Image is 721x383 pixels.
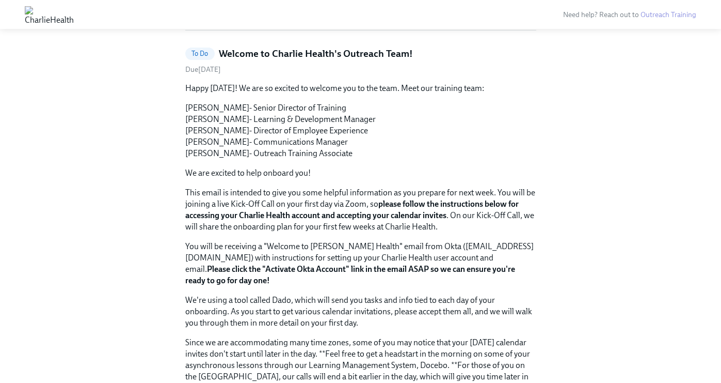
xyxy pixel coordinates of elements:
[185,199,519,220] strong: please follow the instructions below for accessing your Charlie Health account and accepting your...
[563,10,696,19] span: Need help? Reach out to
[185,264,515,285] strong: Please click the "Activate Okta Account" link in the email ASAP so we can ensure you're ready to ...
[185,65,221,74] span: Wednesday, September 10th 2025, 7:00 am
[185,50,215,57] span: To Do
[185,187,536,233] p: This email is intended to give you some helpful information as you prepare for next week. You wil...
[640,10,696,19] a: Outreach Training
[185,167,536,179] p: We are excited to help onboard you!
[185,295,536,329] p: We're using a tool called Dado, which will send you tasks and info tied to each day of your onboa...
[185,102,536,159] p: [PERSON_NAME]- Senior Director of Training [PERSON_NAME]- Learning & Development Manager [PERSON_...
[219,47,413,60] h5: Welcome to Charlie Health's Outreach Team!
[185,83,536,94] p: Happy [DATE]! We are so excited to welcome you to the team. Meet our training team:
[185,241,536,286] p: You will be receiving a "Welcome to [PERSON_NAME] Health" email from Okta ([EMAIL_ADDRESS][DOMAIN...
[25,6,74,23] img: CharlieHealth
[185,47,536,74] a: To DoWelcome to Charlie Health's Outreach Team!Due[DATE]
